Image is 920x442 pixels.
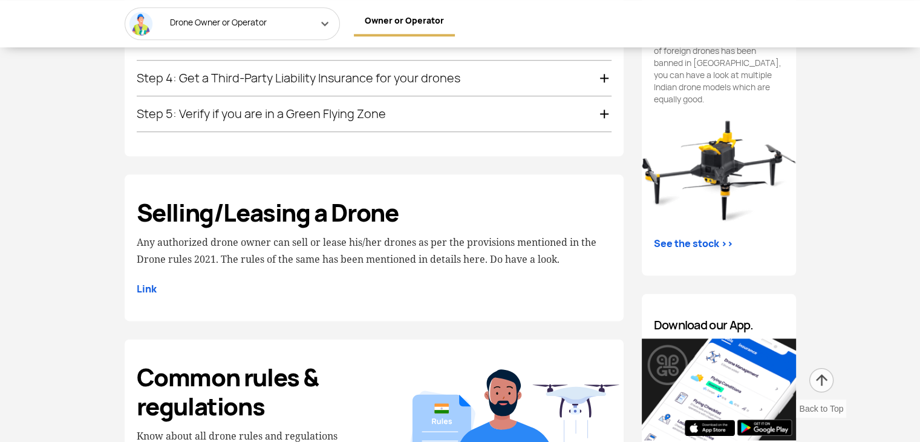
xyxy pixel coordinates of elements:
img: ic_arrow-up.png [808,367,835,394]
h3: Common rules & regulations [137,363,365,421]
a: Link [137,282,157,297]
img: Did you know about NPNT drones? [642,120,796,222]
div: Back to Top [796,400,846,418]
div: Step 4: Get a Third-Party Liability Insurance for your drones [137,61,612,96]
h4: Download our App. [654,318,784,332]
img: Drone Owner or <br/> Operator [129,12,153,36]
h3: Selling/Leasing a Drone [137,199,612,228]
div: Step 5: Verify if you are in a Green Flying Zone [137,96,612,131]
a: Owner or Operator [354,7,455,36]
img: Download our App. [642,338,796,441]
span: Drone Owner or Operator [167,17,274,28]
p: Sky Store has the ultimate collection of drones by Indian Manufacturers. Since, the import of for... [654,8,784,105]
p: Any authorized drone owner can sell or lease his/her drones as per the provisions mentioned in th... [137,234,612,268]
a: See the stock >> [654,237,733,251]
